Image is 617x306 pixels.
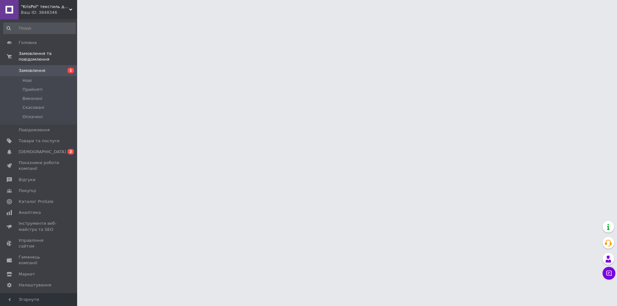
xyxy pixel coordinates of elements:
span: Каталог ProSale [19,199,53,205]
span: Замовлення та повідомлення [19,51,77,62]
span: Нові [22,78,32,83]
span: Показники роботи компанії [19,160,59,171]
span: 2 [67,149,74,154]
span: Налаштування [19,282,51,288]
span: Товари та послуги [19,138,59,144]
div: Ваш ID: 3848346 [21,10,77,15]
span: Відгуки [19,177,35,183]
span: Покупці [19,188,36,194]
span: Інструменти веб-майстра та SEO [19,221,59,232]
span: Скасовані [22,105,44,110]
span: Замовлення [19,68,45,74]
span: Головна [19,40,37,46]
span: "KrisPol" текстиль для дому [21,4,69,10]
span: Аналітика [19,210,41,215]
input: Пошук [3,22,76,34]
span: Повідомлення [19,127,50,133]
span: 1 [67,68,74,73]
span: [DEMOGRAPHIC_DATA] [19,149,66,155]
span: Маркет [19,271,35,277]
span: Оплачені [22,114,43,120]
span: Гаманець компанії [19,254,59,266]
span: Прийняті [22,87,42,92]
span: Управління сайтом [19,238,59,249]
button: Чат з покупцем [603,267,615,280]
span: Виконані [22,96,42,101]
